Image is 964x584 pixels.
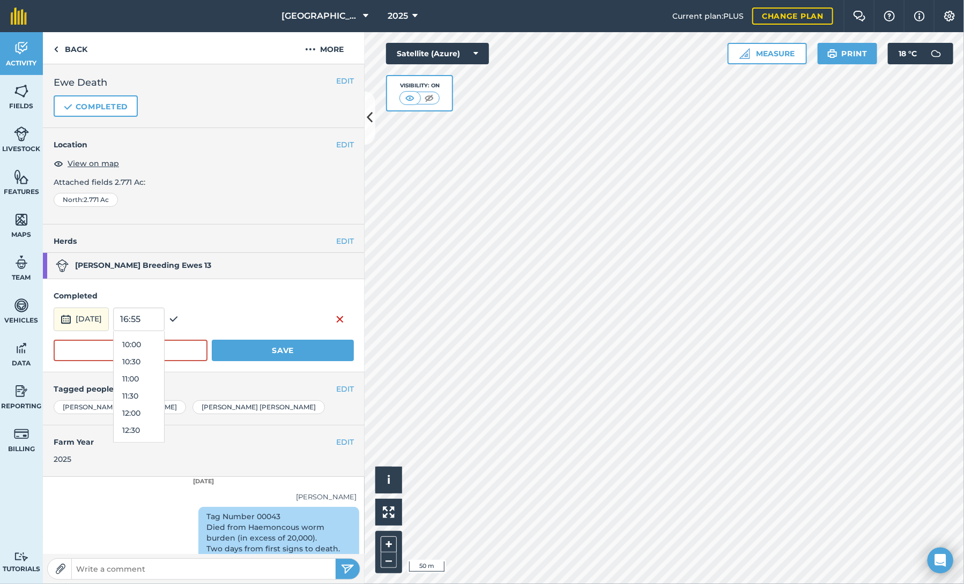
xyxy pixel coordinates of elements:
[14,169,29,185] img: svg+xml;base64,PHN2ZyB4bWxucz0iaHR0cDovL3d3dy53My5vcmcvMjAwMC9zdmciIHdpZHRoPSI1NiIgaGVpZ2h0PSI2MC...
[54,453,354,465] div: 2025
[14,426,29,442] img: svg+xml;base64,PD94bWwgdmVyc2lvbj0iMS4wIiBlbmNvZGluZz0idXRmLTgiPz4KPCEtLSBHZW5lcmF0b3I6IEFkb2JlIE...
[336,383,354,395] button: EDIT
[383,506,395,518] img: Four arrows, one pointing top left, one top right, one bottom right and the last bottom left
[114,336,164,353] button: 10:00
[336,436,354,448] button: EDIT
[14,40,29,56] img: svg+xml;base64,PD94bWwgdmVyc2lvbj0iMS4wIiBlbmNvZGluZz0idXRmLTgiPz4KPCEtLSBHZW5lcmF0b3I6IEFkb2JlIE...
[54,235,365,247] h4: Herds
[403,93,417,103] img: svg+xml;base64,PHN2ZyB4bWxucz0iaHR0cDovL3d3dy53My5vcmcvMjAwMC9zdmciIHdpZHRoPSI1MCIgaGVpZ2h0PSI0MC...
[14,383,29,399] img: svg+xml;base64,PD94bWwgdmVyc2lvbj0iMS4wIiBlbmNvZGluZz0idXRmLTgiPz4KPCEtLSBHZW5lcmF0b3I6IEFkb2JlIE...
[54,383,354,395] h4: Tagged people
[422,93,436,103] img: svg+xml;base64,PHN2ZyB4bWxucz0iaHR0cDovL3d3dy53My5vcmcvMjAwMC9zdmciIHdpZHRoPSI1MCIgaGVpZ2h0PSI0MC...
[386,43,489,64] button: Satellite (Azure)
[54,400,186,414] div: [PERSON_NAME] [PERSON_NAME]
[381,552,397,568] button: –
[943,11,956,21] img: A cog icon
[72,561,336,576] input: Write a comment
[375,467,402,493] button: i
[43,477,365,486] div: [DATE]
[56,259,211,272] strong: [PERSON_NAME] Breeding Ewes 13
[388,10,408,23] span: 2025
[54,308,109,331] button: [DATE]
[54,340,207,361] button: Cancel
[14,340,29,356] img: svg+xml;base64,PD94bWwgdmVyc2lvbj0iMS4wIiBlbmNvZGluZz0idXRmLTgiPz4KPCEtLSBHZW5lcmF0b3I6IEFkb2JlIE...
[43,252,365,279] a: [PERSON_NAME] Breeding Ewes 13
[925,43,947,64] img: svg+xml;base64,PD94bWwgdmVyc2lvbj0iMS4wIiBlbmNvZGluZz0idXRmLTgiPz4KPCEtLSBHZW5lcmF0b3I6IEFkb2JlIE...
[305,43,316,56] img: svg+xml;base64,PHN2ZyB4bWxucz0iaHR0cDovL3d3dy53My5vcmcvMjAwMC9zdmciIHdpZHRoPSIyMCIgaGVpZ2h0PSIyNC...
[114,439,164,456] button: 13:00
[853,11,866,21] img: Two speech bubbles overlapping with the left bubble in the forefront
[14,254,29,271] img: svg+xml;base64,PD94bWwgdmVyc2lvbj0iMS4wIiBlbmNvZGluZz0idXRmLTgiPz4KPCEtLSBHZW5lcmF0b3I6IEFkb2JlIE...
[169,313,179,326] img: svg+xml;base64,PHN2ZyB4bWxucz0iaHR0cDovL3d3dy53My5vcmcvMjAwMC9zdmciIHdpZHRoPSIxOCIgaGVpZ2h0PSIyNC...
[212,340,354,361] button: Save
[14,552,29,562] img: svg+xml;base64,PD94bWwgdmVyc2lvbj0iMS4wIiBlbmNvZGluZz0idXRmLTgiPz4KPCEtLSBHZW5lcmF0b3I6IEFkb2JlIE...
[68,158,119,169] span: View on map
[336,235,354,247] button: EDIT
[739,48,750,59] img: Ruler icon
[336,75,354,87] button: EDIT
[14,297,29,313] img: svg+xml;base64,PD94bWwgdmVyc2lvbj0iMS4wIiBlbmNvZGluZz0idXRmLTgiPz4KPCEtLSBHZW5lcmF0b3I6IEFkb2JlIE...
[818,43,878,64] button: Print
[54,157,63,170] img: svg+xml;base64,PHN2ZyB4bWxucz0iaHR0cDovL3d3dy53My5vcmcvMjAwMC9zdmciIHdpZHRoPSIxOCIgaGVpZ2h0PSIyNC...
[61,313,71,326] img: svg+xml;base64,PD94bWwgdmVyc2lvbj0iMS4wIiBlbmNvZGluZz0idXRmLTgiPz4KPCEtLSBHZW5lcmF0b3I6IEFkb2JlIE...
[54,436,354,448] h4: Farm Year
[928,548,953,573] div: Open Intercom Messenger
[54,75,354,90] h2: Ewe Death
[914,10,925,23] img: svg+xml;base64,PHN2ZyB4bWxucz0iaHR0cDovL3d3dy53My5vcmcvMjAwMC9zdmciIHdpZHRoPSIxNyIgaGVpZ2h0PSIxNy...
[14,126,29,142] img: svg+xml;base64,PD94bWwgdmVyc2lvbj0iMS4wIiBlbmNvZGluZz0idXRmLTgiPz4KPCEtLSBHZW5lcmF0b3I6IEFkb2JlIE...
[55,564,66,574] img: Paperclip icon
[51,491,357,503] div: [PERSON_NAME]
[827,47,837,60] img: svg+xml;base64,PHN2ZyB4bWxucz0iaHR0cDovL3d3dy53My5vcmcvMjAwMC9zdmciIHdpZHRoPSIxOSIgaGVpZ2h0PSIyNC...
[114,353,164,370] button: 10:30
[387,473,390,486] span: i
[899,43,917,64] span: 18 ° C
[54,176,354,188] p: Attached fields 2.771 Ac :
[728,43,807,64] button: Measure
[114,405,164,422] button: 12:00
[63,196,82,204] span: North
[54,157,119,170] button: View on map
[11,8,27,25] img: fieldmargin Logo
[82,196,109,204] span: : 2.771 Ac
[341,563,354,575] img: svg+xml;base64,PHN2ZyB4bWxucz0iaHR0cDovL3d3dy53My5vcmcvMjAwMC9zdmciIHdpZHRoPSIyNSIgaGVpZ2h0PSIyNC...
[54,43,58,56] img: svg+xml;base64,PHN2ZyB4bWxucz0iaHR0cDovL3d3dy53My5vcmcvMjAwMC9zdmciIHdpZHRoPSI5IiBoZWlnaHQ9IjI0Ii...
[14,212,29,228] img: svg+xml;base64,PHN2ZyB4bWxucz0iaHR0cDovL3d3dy53My5vcmcvMjAwMC9zdmciIHdpZHRoPSI1NiIgaGVpZ2h0PSI2MC...
[336,313,344,326] img: svg+xml;base64,PHN2ZyB4bWxucz0iaHR0cDovL3d3dy53My5vcmcvMjAwMC9zdmciIHdpZHRoPSIxNiIgaGVpZ2h0PSIyNC...
[888,43,953,64] button: 18 °C
[672,10,744,22] span: Current plan : PLUS
[752,8,833,25] a: Change plan
[192,400,325,414] div: [PERSON_NAME] [PERSON_NAME]
[399,81,440,90] div: Visibility: On
[56,259,69,272] img: svg+xml;base64,PD94bWwgdmVyc2lvbj0iMS4wIiBlbmNvZGluZz0idXRmLTgiPz4KPCEtLSBHZW5lcmF0b3I6IEFkb2JlIE...
[54,95,138,117] button: Completed
[114,422,164,439] button: 12:30
[381,536,397,552] button: +
[284,32,365,64] button: More
[883,11,896,21] img: A question mark icon
[43,32,98,64] a: Back
[63,101,73,114] img: svg+xml;base64,PHN2ZyB4bWxucz0iaHR0cDovL3d3dy53My5vcmcvMjAwMC9zdmciIHdpZHRoPSIxOCIgaGVpZ2h0PSIyNC...
[114,387,164,405] button: 11:30
[54,290,354,302] h4: Completed
[281,10,359,23] span: [GEOGRAPHIC_DATA]
[54,139,354,151] h4: Location
[198,507,359,581] div: Tag Number 00043 Died from Haemoncous worm burden (in excess of 20,000). Two days from first sign...
[336,139,354,151] button: EDIT
[114,370,164,387] button: 11:00
[14,83,29,99] img: svg+xml;base64,PHN2ZyB4bWxucz0iaHR0cDovL3d3dy53My5vcmcvMjAwMC9zdmciIHdpZHRoPSI1NiIgaGVpZ2h0PSI2MC...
